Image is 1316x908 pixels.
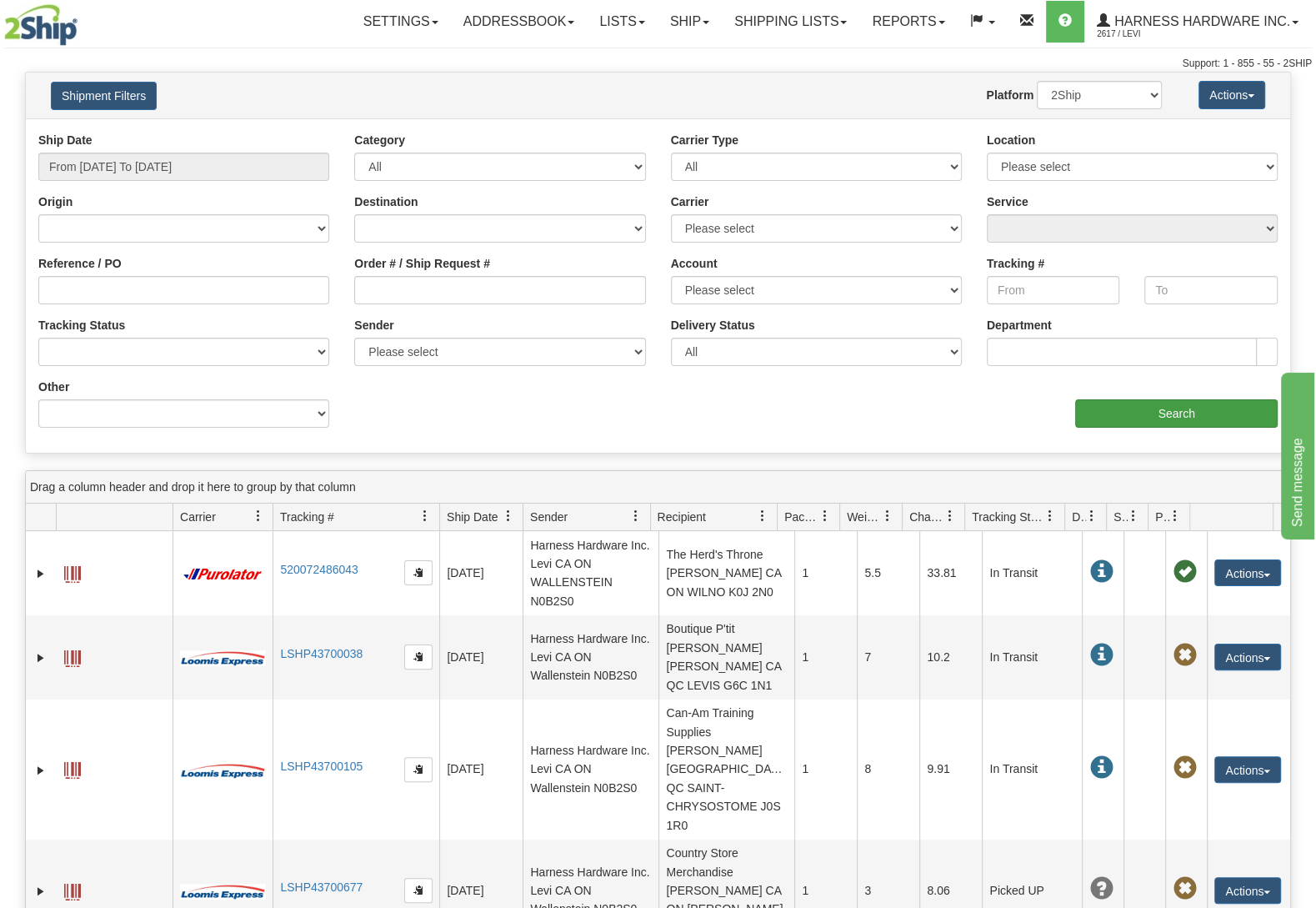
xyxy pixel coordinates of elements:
[1173,560,1196,584] span: Pickup Successfully created
[987,276,1120,304] input: From
[936,502,964,530] a: Charge filter column settings
[982,700,1082,840] td: In Transit
[38,379,69,395] label: Other
[180,568,265,580] img: 11 - Purolator
[64,559,81,585] a: Label
[622,502,650,530] a: Sender filter column settings
[451,1,588,43] a: Addressbook
[784,509,819,525] span: Packages
[1110,14,1290,28] span: Harness Hardware Inc.
[972,509,1044,525] span: Tracking Status
[1214,756,1281,783] button: Actions
[354,193,418,210] label: Destination
[919,615,982,700] td: 10.2
[280,563,358,576] a: 520072486043
[404,560,433,585] button: Copy to clipboard
[919,700,982,840] td: 9.91
[530,509,568,525] span: Sender
[447,509,498,525] span: Ship Date
[658,700,794,840] td: Can-Am Training Supplies [PERSON_NAME] [GEOGRAPHIC_DATA] QC SAINT-CHRYSOSTOME J0S 1R0
[658,509,706,525] span: Recipient
[404,878,433,903] button: Copy to clipboard
[919,531,982,615] td: 33.81
[1075,399,1278,428] input: Search
[987,193,1028,210] label: Service
[1089,644,1113,667] span: In Transit
[523,700,658,840] td: Harness Hardware Inc. Levi CA ON Wallenstein N0B2S0
[1278,369,1314,539] iframe: chat widget
[38,317,125,334] label: Tracking Status
[857,615,919,700] td: 7
[794,700,857,840] td: 1
[794,531,857,615] td: 1
[671,255,718,272] label: Account
[1097,26,1222,43] span: 2617 / Levi
[1161,502,1189,530] a: Pickup Status filter column settings
[857,531,919,615] td: 5.5
[180,509,216,525] span: Carrier
[1173,756,1196,780] span: Pickup Not Assigned
[982,615,1082,700] td: In Transit
[1198,81,1265,109] button: Actions
[280,647,363,660] a: LSHP43700038
[859,1,957,43] a: Reports
[987,255,1044,272] label: Tracking #
[354,255,490,272] label: Order # / Ship Request #
[987,317,1052,334] label: Department
[857,700,919,840] td: 8
[404,645,433,670] button: Copy to clipboard
[1072,509,1086,525] span: Delivery Status
[1173,877,1196,900] span: Pickup Not Assigned
[38,132,93,148] label: Ship Date
[523,615,658,700] td: Harness Hardware Inc. Levi CA ON Wallenstein N0B2S0
[982,531,1082,615] td: In Transit
[811,502,839,530] a: Packages filter column settings
[4,4,78,46] img: logo2617.jpg
[494,502,523,530] a: Ship Date filter column settings
[351,1,451,43] a: Settings
[38,255,122,272] label: Reference / PO
[1036,502,1064,530] a: Tracking Status filter column settings
[671,317,755,334] label: Delivery Status
[354,317,393,334] label: Sender
[64,876,81,903] a: Label
[280,760,363,773] a: LSHP43700105
[280,509,334,525] span: Tracking #
[1119,502,1148,530] a: Shipment Issues filter column settings
[1113,509,1128,525] span: Shipment Issues
[658,615,794,700] td: Boutique P'tit [PERSON_NAME] [PERSON_NAME] CA QC LEVIS G6C 1N1
[1144,276,1278,304] input: To
[354,132,405,148] label: Category
[1084,1,1311,43] a: Harness Hardware Inc. 2617 / Levi
[794,615,857,700] td: 1
[1173,644,1196,667] span: Pickup Not Assigned
[64,755,81,781] a: Label
[658,531,794,615] td: The Herd's Throne [PERSON_NAME] CA ON WILNO K0J 2N0
[38,193,73,210] label: Origin
[244,502,273,530] a: Carrier filter column settings
[4,57,1312,71] div: Support: 1 - 855 - 55 - 2SHIP
[1214,877,1281,904] button: Actions
[523,531,658,615] td: Harness Hardware Inc. Levi CA ON WALLENSTEIN N0B2S0
[658,1,722,43] a: Ship
[180,762,265,779] img: 30 - Loomis Express
[33,650,49,666] a: Expand
[1089,756,1113,780] span: In Transit
[51,82,157,110] button: Shipment Filters
[847,509,882,525] span: Weight
[671,193,709,210] label: Carrier
[1089,877,1113,900] span: Unknown
[587,1,657,43] a: Lists
[439,700,523,840] td: [DATE]
[64,643,81,670] a: Label
[180,650,265,666] img: 30 - Loomis Express
[1078,502,1106,530] a: Delivery Status filter column settings
[33,762,49,779] a: Expand
[411,502,439,530] a: Tracking # filter column settings
[439,615,523,700] td: [DATE]
[986,87,1033,103] label: Platform
[1214,559,1281,586] button: Actions
[909,509,944,525] span: Charge
[748,502,777,530] a: Recipient filter column settings
[1155,509,1169,525] span: Pickup Status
